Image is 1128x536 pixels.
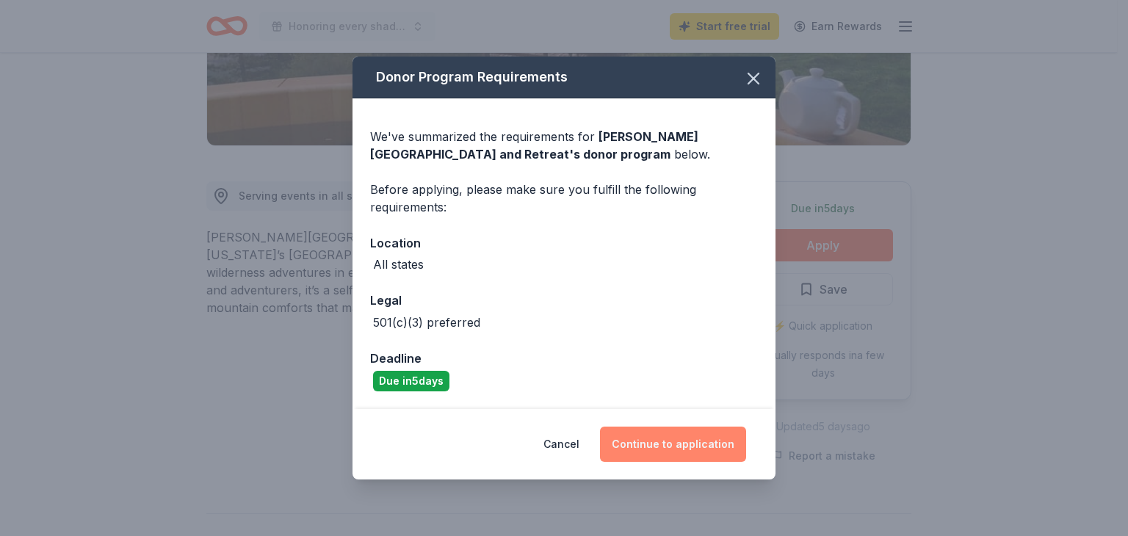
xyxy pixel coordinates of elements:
button: Cancel [543,427,579,462]
div: All states [373,256,424,273]
div: 501(c)(3) preferred [373,314,480,331]
div: We've summarized the requirements for below. [370,128,758,163]
div: Before applying, please make sure you fulfill the following requirements: [370,181,758,216]
div: Due in 5 days [373,371,449,391]
button: Continue to application [600,427,746,462]
div: Legal [370,291,758,310]
div: Donor Program Requirements [352,57,775,98]
div: Deadline [370,349,758,368]
div: Location [370,233,758,253]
